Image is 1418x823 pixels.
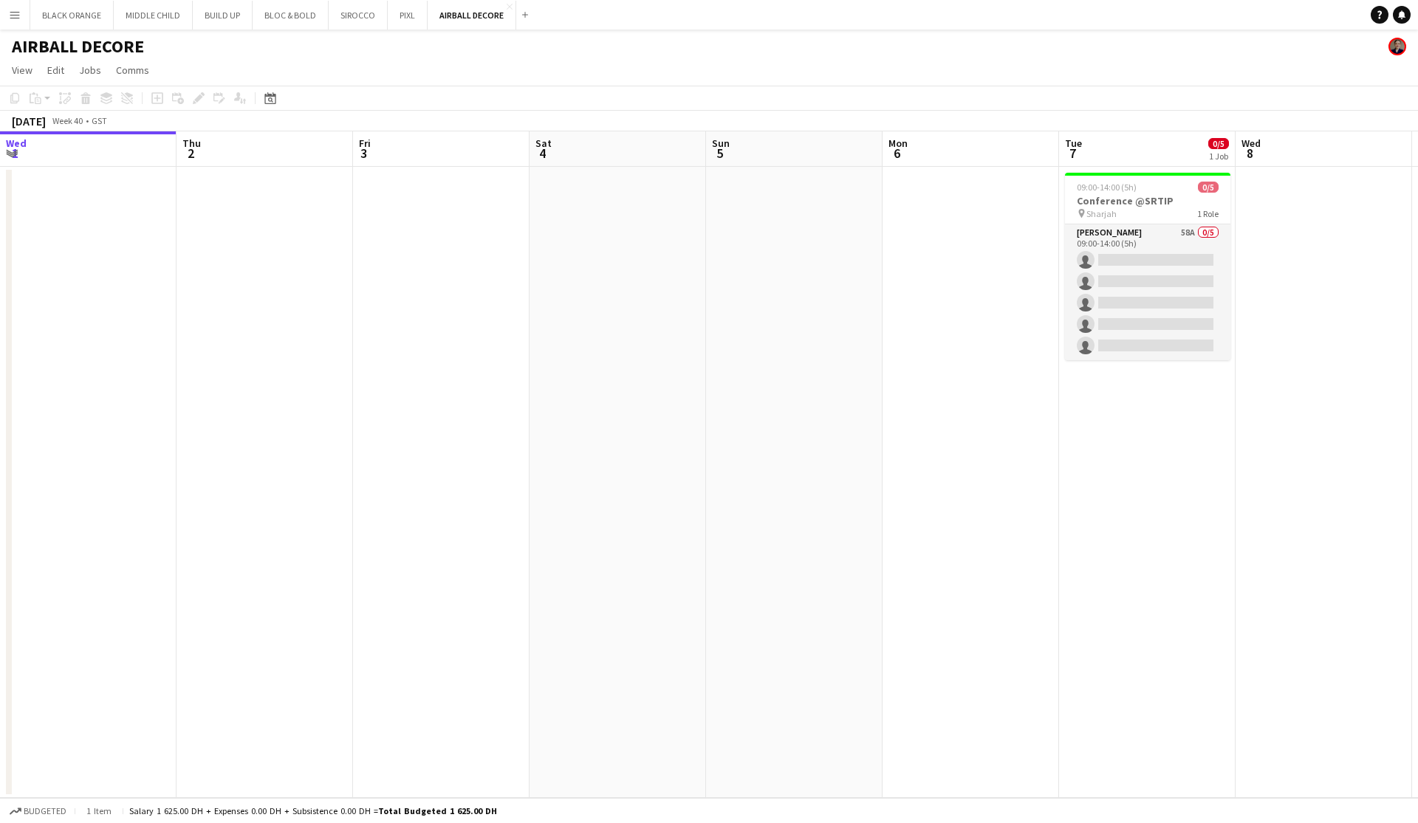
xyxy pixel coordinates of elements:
div: 1 Job [1209,151,1228,162]
a: Edit [41,61,70,80]
button: BUILD UP [193,1,253,30]
span: Wed [6,137,27,150]
button: AIRBALL DECORE [428,1,516,30]
span: Thu [182,137,201,150]
button: Budgeted [7,803,69,819]
span: 1 [4,145,27,162]
app-card-role: [PERSON_NAME]58A0/509:00-14:00 (5h) [1065,224,1230,360]
span: 6 [886,145,908,162]
app-job-card: 09:00-14:00 (5h)0/5Conference @SRTIP Sharjah1 Role[PERSON_NAME]58A0/509:00-14:00 (5h) [1065,173,1230,360]
span: Total Budgeted 1 625.00 DH [378,805,497,816]
span: Budgeted [24,806,66,816]
span: Sun [712,137,730,150]
span: 4 [533,145,552,162]
a: View [6,61,38,80]
div: Salary 1 625.00 DH + Expenses 0.00 DH + Subsistence 0.00 DH = [129,805,497,816]
span: Wed [1241,137,1261,150]
span: 5 [710,145,730,162]
span: 1 item [81,805,117,816]
span: Sharjah [1086,208,1117,219]
span: 2 [180,145,201,162]
div: [DATE] [12,114,46,128]
span: 0/5 [1208,138,1229,149]
h3: Conference @SRTIP [1065,194,1230,207]
span: Tue [1065,137,1082,150]
button: SIROCCO [329,1,388,30]
span: Sat [535,137,552,150]
button: MIDDLE CHILD [114,1,193,30]
app-user-avatar: Yuliia Antokhina [1388,38,1406,55]
span: Comms [116,63,149,77]
span: View [12,63,32,77]
span: Fri [359,137,371,150]
a: Comms [110,61,155,80]
h1: AIRBALL DECORE [12,35,144,58]
span: Edit [47,63,64,77]
button: BLACK ORANGE [30,1,114,30]
span: Week 40 [49,115,86,126]
a: Jobs [73,61,107,80]
span: 09:00-14:00 (5h) [1077,182,1137,193]
span: 3 [357,145,371,162]
button: BLOC & BOLD [253,1,329,30]
span: 7 [1063,145,1082,162]
div: GST [92,115,107,126]
span: Jobs [79,63,101,77]
span: Mon [888,137,908,150]
span: 8 [1239,145,1261,162]
span: 1 Role [1197,208,1219,219]
span: 0/5 [1198,182,1219,193]
button: PIXL [388,1,428,30]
